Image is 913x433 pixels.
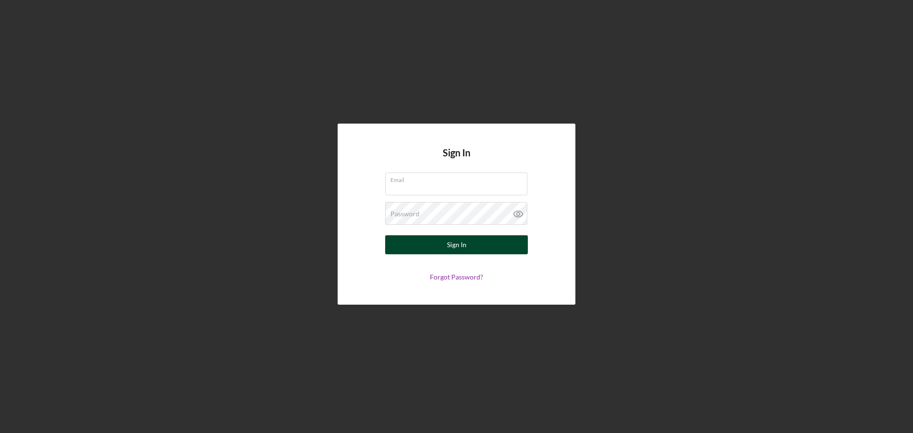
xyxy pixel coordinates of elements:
[443,147,470,173] h4: Sign In
[430,273,483,281] a: Forgot Password?
[447,235,466,254] div: Sign In
[390,173,527,183] label: Email
[385,235,528,254] button: Sign In
[390,210,419,218] label: Password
